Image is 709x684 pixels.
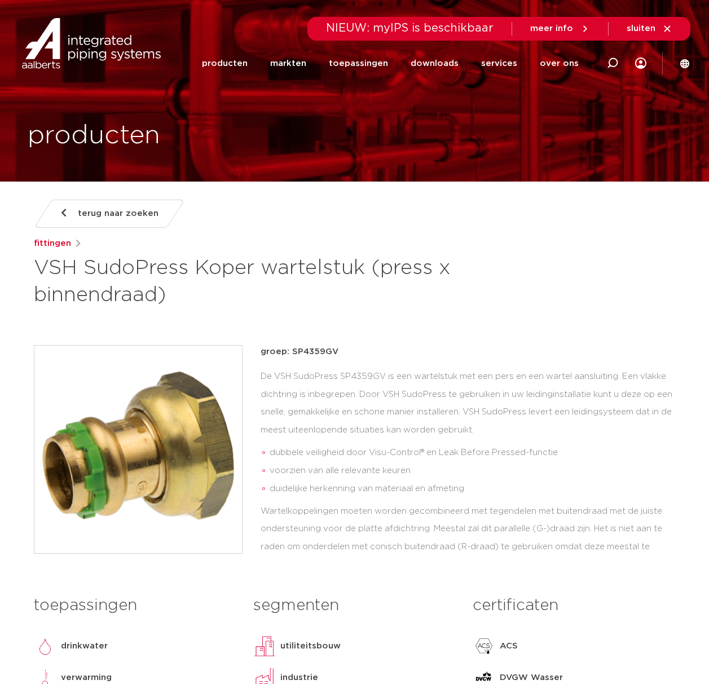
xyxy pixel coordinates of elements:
div: De VSH SudoPress SP4359GV is een wartelstuk met een pers en een wartel aansluiting. Een vlakke di... [261,368,676,664]
nav: Menu [202,42,579,85]
a: toepassingen [329,42,388,85]
p: drinkwater [61,639,108,653]
li: voorzien van alle relevante keuren [270,462,676,480]
h1: producten [28,118,160,154]
a: terug naar zoeken [33,200,184,228]
a: sluiten [627,24,672,34]
span: meer info [530,24,573,33]
h3: certificaten [473,594,675,617]
a: producten [202,42,248,85]
div: my IPS [635,51,646,76]
img: utiliteitsbouw [253,635,276,657]
img: ACS [473,635,495,657]
a: downloads [411,42,459,85]
a: services [481,42,517,85]
span: terug naar zoeken [78,205,158,223]
span: sluiten [627,24,655,33]
a: markten [270,42,306,85]
span: NIEUW: myIPS is beschikbaar [326,23,494,34]
h1: VSH SudoPress Koper wartelstuk (press x binnendraad) [34,255,457,309]
img: Product Image for VSH SudoPress Koper wartelstuk (press x binnendraad) [34,346,242,553]
p: groep: SP4359GV [261,345,676,359]
a: over ons [540,42,579,85]
p: ACS [500,639,518,653]
img: drinkwater [34,635,56,657]
a: meer info [530,24,590,34]
a: fittingen [34,237,71,250]
p: utiliteitsbouw [280,639,341,653]
li: duidelijke herkenning van materiaal en afmeting [270,480,676,498]
h3: segmenten [253,594,456,617]
h3: toepassingen [34,594,236,617]
li: dubbele veiligheid door Visu-Control® en Leak Before Pressed-functie [270,444,676,462]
